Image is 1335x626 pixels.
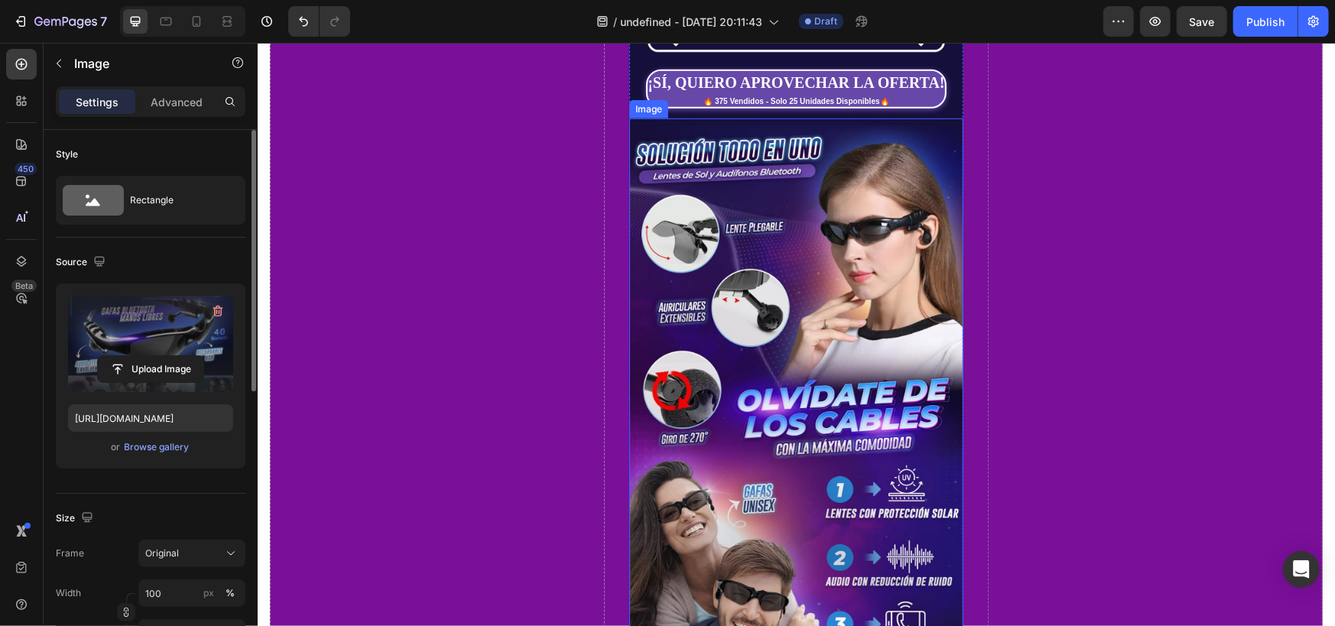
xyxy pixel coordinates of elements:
[390,53,687,64] div: 🔥 375 Vendidos - Solo 25 Unidades Disponibles🔥
[226,586,235,600] div: %
[814,15,837,28] span: Draft
[1283,551,1320,588] div: Open Intercom Messenger
[200,584,218,602] button: %
[613,14,617,30] span: /
[6,6,114,37] button: 7
[124,439,190,455] button: Browse gallery
[221,584,239,602] button: px
[15,163,37,175] div: 450
[56,586,81,600] label: Width
[1190,15,1215,28] span: Save
[56,148,78,161] div: Style
[1233,6,1298,37] button: Publish
[11,280,37,292] div: Beta
[56,547,84,560] label: Frame
[145,547,179,560] span: Original
[138,540,245,567] button: Original
[288,6,350,37] div: Undo/Redo
[76,94,119,110] p: Settings
[375,60,408,73] div: Image
[1177,6,1227,37] button: Save
[203,586,214,600] div: px
[138,579,245,607] input: px%
[97,355,204,383] button: Upload Image
[56,252,109,273] div: Source
[125,440,190,454] div: Browse gallery
[1246,14,1285,30] div: Publish
[112,438,121,456] span: or
[68,404,233,432] input: https://example.com/image.jpg
[56,508,96,529] div: Size
[151,94,203,110] p: Advanced
[258,43,1335,626] iframe: Design area
[130,183,223,218] div: Rectangle
[100,12,107,31] p: 7
[74,54,204,73] p: Image
[620,14,762,30] span: undefined - [DATE] 20:11:43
